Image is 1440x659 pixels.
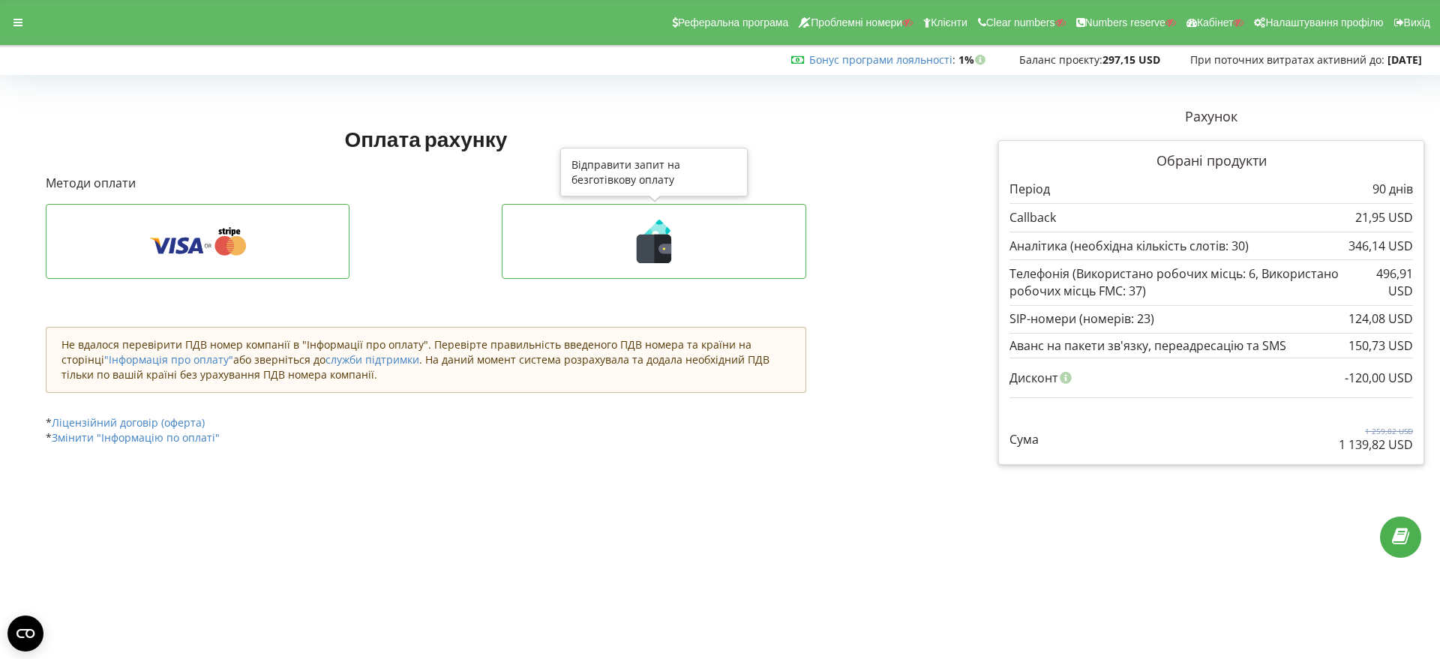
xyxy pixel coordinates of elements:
[52,415,205,430] a: Ліцензійний договір (оферта)
[46,327,806,393] div: Не вдалося перевірити ПДВ номер компанії в "Інформації про оплату". Перевірте правильність введен...
[46,175,806,192] p: Методи оплати
[1339,426,1413,436] p: 1 259,82 USD
[1348,339,1413,352] div: 150,73 USD
[809,52,955,67] span: :
[1085,16,1165,28] span: Numbers reserve
[1190,52,1384,67] span: При поточних витратах активний до:
[1009,339,1413,352] div: Аванс на пакети зв'язку, переадресацію та SMS
[1009,364,1413,392] div: Дисконт
[931,16,967,28] span: Клієнти
[1102,52,1160,67] strong: 297,15 USD
[811,16,902,28] span: Проблемні номери
[1009,310,1154,328] p: SIP-номери (номерів: 23)
[986,16,1055,28] span: Clear numbers
[1009,265,1364,300] p: Телефонія (Використано робочих місць: 6, Використано робочих місць FMC: 37)
[1348,310,1413,328] p: 124,08 USD
[1355,209,1413,226] p: 21,95 USD
[1404,16,1430,28] span: Вихід
[958,52,989,67] strong: 1%
[678,16,789,28] span: Реферальна програма
[104,352,233,367] a: "Інформація про оплату"
[1009,151,1413,171] p: Обрані продукти
[1348,238,1413,255] p: 346,14 USD
[1345,364,1413,392] div: -120,00 USD
[7,616,43,652] button: Open CMP widget
[1387,52,1422,67] strong: [DATE]
[1009,181,1050,198] p: Період
[1364,265,1413,300] p: 496,91 USD
[1372,181,1413,198] p: 90 днів
[809,52,952,67] a: Бонус програми лояльності
[52,430,220,445] a: Змінити "Інформацію по оплаті"
[1019,52,1102,67] span: Баланс проєкту:
[1265,16,1383,28] span: Налаштування профілю
[1197,16,1234,28] span: Кабінет
[998,107,1424,127] p: Рахунок
[1339,436,1413,454] p: 1 139,82 USD
[325,352,419,367] a: служби підтримки
[1009,238,1249,255] p: Аналітика (необхідна кількість слотів: 30)
[1009,431,1039,448] p: Сума
[1009,209,1056,226] p: Callback
[560,148,748,196] div: Відправити запит на безготівкову оплату
[46,125,806,152] h1: Оплата рахунку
